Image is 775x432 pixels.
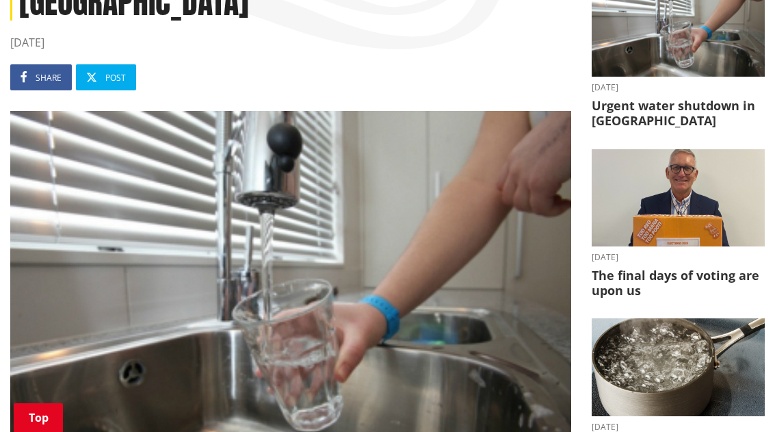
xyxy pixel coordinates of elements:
[712,374,761,424] iframe: Messenger Launcher
[76,64,136,90] a: Post
[592,99,765,128] h3: Urgent water shutdown in [GEOGRAPHIC_DATA]
[592,84,765,92] time: [DATE]
[14,403,63,432] a: Top
[592,268,765,298] h3: The final days of voting are upon us
[10,64,72,90] a: Share
[36,72,62,84] span: Share
[592,318,765,416] img: boil water notice
[592,253,765,262] time: [DATE]
[10,34,571,51] time: [DATE]
[105,72,126,84] span: Post
[592,149,765,246] img: Craig Hobbs editorial elections
[592,149,765,298] a: [DATE] The final days of voting are upon us
[592,423,765,431] time: [DATE]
